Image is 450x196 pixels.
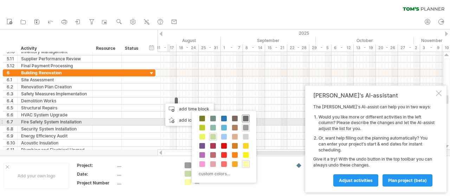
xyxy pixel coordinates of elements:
div: Demolition Works [21,97,89,104]
div: 6.10 [7,140,17,146]
div: Project Number [77,180,116,186]
div: Safety Measures Implementation [21,90,89,97]
div: 27 - 2 [398,44,420,52]
div: 22 - 28 [287,44,309,52]
div: Plumbing and Electrical Upgrades [21,147,89,153]
div: 11 - 17 [154,44,176,52]
div: 3 - 9 [420,44,442,52]
div: 6.6 [7,111,17,118]
span: plan project (beta) [388,178,427,183]
div: 29 - 5 [309,44,332,52]
div: custom colors... [195,169,251,178]
div: Date: [77,171,116,177]
div: Fire Safety System Installation [21,119,89,125]
a: Adjust activities [333,174,378,187]
li: Or, want help filling out the planning automatically? You can enter your project's start & end da... [319,135,435,153]
span: Adjust activities [339,178,373,183]
div: 1 - 7 [221,44,243,52]
div: 6.1 [7,76,17,83]
div: The [PERSON_NAME]'s AI-assist can help you in two ways: Give it a try! With the undo button in th... [313,104,435,186]
div: [PERSON_NAME]'s AI-assistant [313,92,435,99]
div: .... [250,162,289,168]
div: October 2025 [316,37,414,44]
div: 15 - 21 [265,44,287,52]
a: plan project (beta) [382,174,432,187]
div: 6.2 [7,83,17,90]
div: Final Payment Processing [21,62,89,69]
div: 18 - 24 [176,44,199,52]
div: 6.11 [7,147,17,153]
div: 6.4 [7,97,17,104]
div: 25 - 31 [199,44,221,52]
div: Renovation Plan Creation [21,83,89,90]
div: Security System Installation [21,126,89,132]
div: 6.5 [7,104,17,111]
div: 6.7 [7,119,17,125]
div: 6.8 [7,126,17,132]
div: 8 - 14 [243,44,265,52]
div: August 2025 [123,37,221,44]
div: Acoustic Insulation [21,140,89,146]
div: .... [117,171,176,177]
div: Resource [96,45,117,52]
div: Building Renovation [21,69,89,76]
div: add icon [165,115,214,126]
div: 13 - 19 [354,44,376,52]
div: 5.11 [7,55,17,62]
div: Add your own logo [4,163,69,189]
li: Would you like more or different activities in the left column? Please describe the changes and l... [319,114,435,132]
div: HVAC System Upgrade [21,111,89,118]
div: .... [117,180,176,186]
div: add time block [165,103,214,115]
div: September 2025 [221,37,316,44]
div: Supplier Performance Review [21,55,89,62]
div: 6 - 12 [332,44,354,52]
div: .... [117,162,176,168]
div: Site Assessment [21,76,89,83]
div: 5.12 [7,62,17,69]
div: 6 [7,69,17,76]
div: 6.3 [7,90,17,97]
div: Structural Repairs [21,104,89,111]
div: 20 - 26 [376,44,398,52]
div: Energy Efficiency Audit [21,133,89,139]
div: Activity [21,45,89,52]
div: Project: [77,162,116,168]
div: 6.9 [7,133,17,139]
div: Status [125,45,140,52]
